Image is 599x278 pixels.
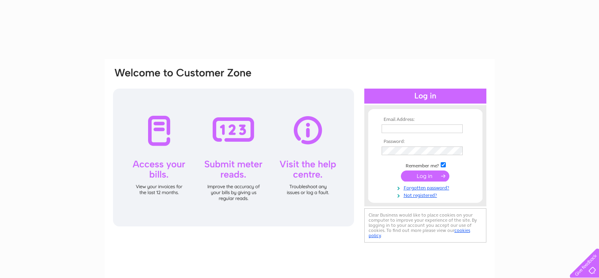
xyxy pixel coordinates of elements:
[364,208,486,243] div: Clear Business would like to place cookies on your computer to improve your experience of the sit...
[369,228,470,238] a: cookies policy
[382,183,471,191] a: Forgotten password?
[382,191,471,198] a: Not registered?
[380,117,471,122] th: Email Address:
[401,171,449,182] input: Submit
[380,139,471,145] th: Password:
[380,161,471,169] td: Remember me?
